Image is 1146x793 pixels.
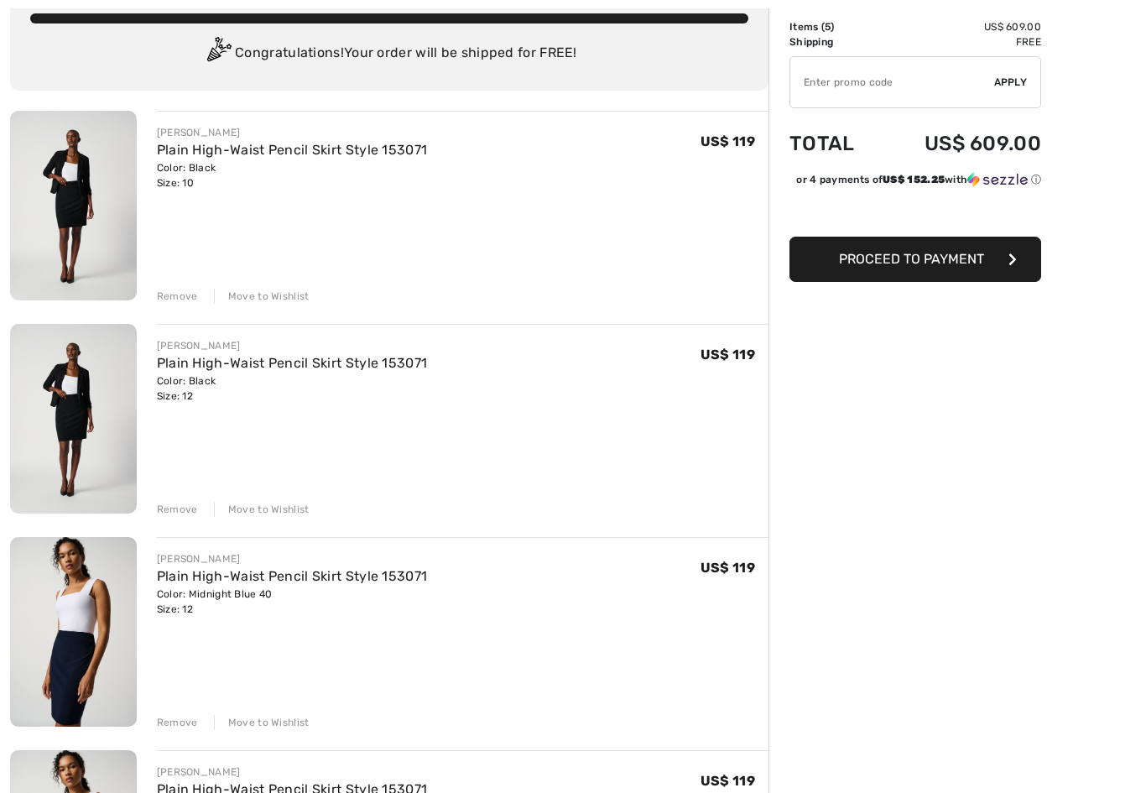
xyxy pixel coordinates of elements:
[10,324,137,514] img: Plain High-Waist Pencil Skirt Style 153071
[30,37,748,70] div: Congratulations! Your order will be shipped for FREE!
[157,289,198,304] div: Remove
[201,37,235,70] img: Congratulation2.svg
[157,338,428,353] div: [PERSON_NAME]
[701,133,755,149] span: US$ 119
[701,347,755,363] span: US$ 119
[157,355,428,371] a: Plain High-Waist Pencil Skirt Style 153071
[701,773,755,789] span: US$ 119
[157,502,198,517] div: Remove
[879,19,1041,34] td: US$ 609.00
[790,57,994,107] input: Promo code
[883,174,945,185] span: US$ 152.25
[701,560,755,576] span: US$ 119
[789,172,1041,193] div: or 4 payments ofUS$ 152.25withSezzle Click to learn more about Sezzle
[157,142,428,158] a: Plain High-Waist Pencil Skirt Style 153071
[839,251,984,267] span: Proceed to Payment
[789,19,879,34] td: Items ( )
[157,568,428,584] a: Plain High-Waist Pencil Skirt Style 153071
[214,502,310,517] div: Move to Wishlist
[157,551,428,566] div: [PERSON_NAME]
[994,75,1028,90] span: Apply
[789,115,879,172] td: Total
[10,537,137,727] img: Plain High-Waist Pencil Skirt Style 153071
[157,125,428,140] div: [PERSON_NAME]
[157,160,428,190] div: Color: Black Size: 10
[879,115,1041,172] td: US$ 609.00
[789,193,1041,231] iframe: PayPal-paypal
[825,21,831,33] span: 5
[157,764,428,780] div: [PERSON_NAME]
[789,34,879,50] td: Shipping
[157,587,428,617] div: Color: Midnight Blue 40 Size: 12
[157,715,198,730] div: Remove
[214,289,310,304] div: Move to Wishlist
[796,172,1041,187] div: or 4 payments of with
[214,715,310,730] div: Move to Wishlist
[879,34,1041,50] td: Free
[789,237,1041,282] button: Proceed to Payment
[157,373,428,404] div: Color: Black Size: 12
[967,172,1028,187] img: Sezzle
[10,111,137,300] img: Plain High-Waist Pencil Skirt Style 153071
